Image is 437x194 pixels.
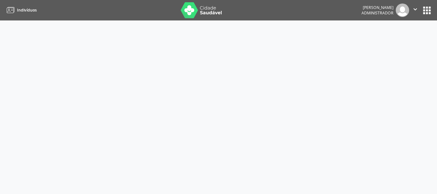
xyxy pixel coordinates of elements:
i:  [412,6,419,13]
button: apps [421,5,433,16]
span: Indivíduos [17,7,37,13]
span: Administrador [362,10,393,16]
a: Indivíduos [4,5,37,15]
img: img [396,4,409,17]
button:  [409,4,421,17]
div: [PERSON_NAME] [362,5,393,10]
